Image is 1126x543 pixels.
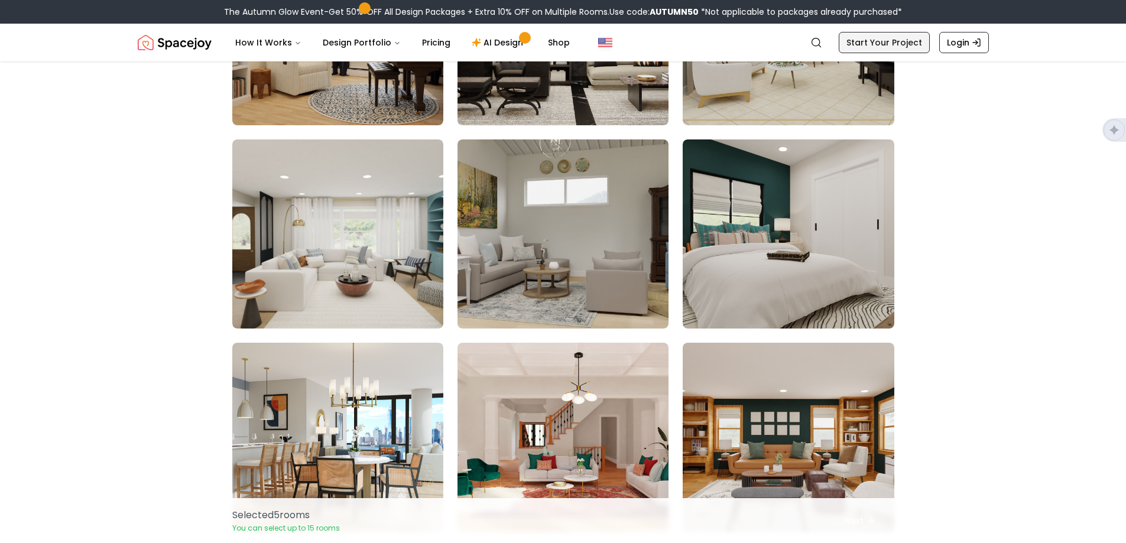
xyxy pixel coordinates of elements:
[826,508,894,534] button: Next
[232,139,443,329] img: Room room-94
[226,31,579,54] nav: Main
[699,6,902,18] span: *Not applicable to packages already purchased*
[138,24,989,61] nav: Global
[413,31,460,54] a: Pricing
[939,32,989,53] a: Login
[232,524,340,533] p: You can select up to 15 rooms
[457,343,669,532] img: Room room-98
[598,35,612,50] img: United States
[138,31,212,54] img: Spacejoy Logo
[226,31,311,54] button: How It Works
[609,6,699,18] span: Use code:
[683,139,894,329] img: Room room-96
[313,31,410,54] button: Design Portfolio
[232,508,340,522] p: Selected 5 room s
[839,32,930,53] a: Start Your Project
[683,343,894,532] img: Room room-99
[650,6,699,18] b: AUTUMN50
[538,31,579,54] a: Shop
[232,343,443,532] img: Room room-97
[224,6,902,18] div: The Autumn Glow Event-Get 50% OFF All Design Packages + Extra 10% OFF on Multiple Rooms.
[138,31,212,54] a: Spacejoy
[457,139,669,329] img: Room room-95
[462,31,536,54] a: AI Design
